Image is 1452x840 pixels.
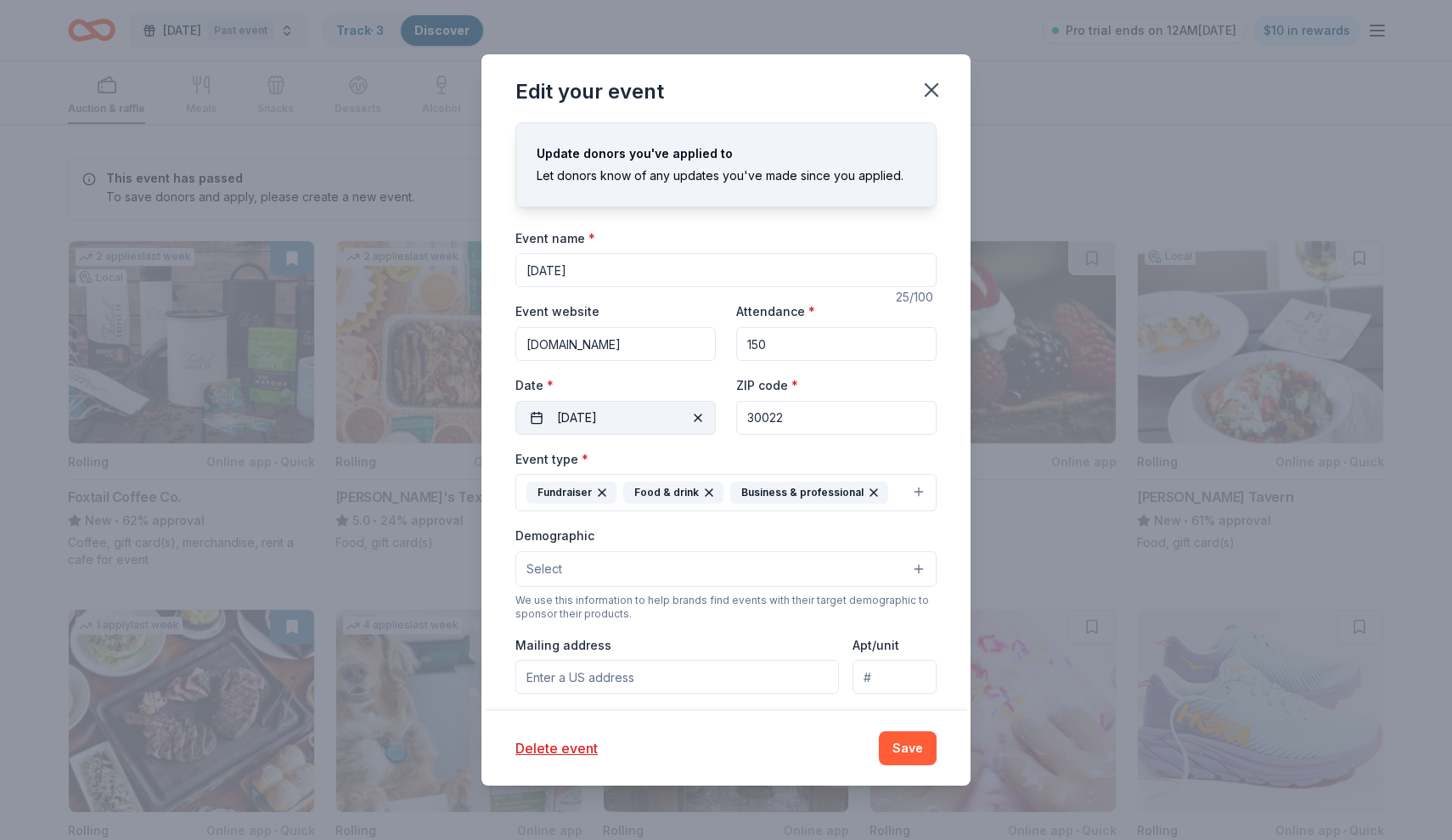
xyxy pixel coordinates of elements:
div: Edit your event [515,78,664,105]
button: [DATE] [515,401,716,435]
div: Food & drink [623,482,723,504]
div: Fundraiser [526,482,616,504]
input: # [853,660,937,694]
label: Date [515,377,716,394]
span: Select [526,559,562,579]
label: Mailing address [515,637,611,654]
label: Description [515,708,583,724]
input: 20 [736,327,937,361]
div: 25 /100 [896,287,937,307]
input: 12345 (U.S. only) [736,401,937,435]
label: Event type [515,451,588,468]
input: https://www... [515,327,716,361]
input: Enter a US address [515,660,839,694]
div: Let donors know of any updates you've made since you applied. [537,166,915,186]
button: Save [879,731,937,765]
button: Select [515,551,937,587]
button: FundraiserFood & drinkBusiness & professional [515,474,937,511]
div: Business & professional [730,482,888,504]
button: Delete event [515,738,598,758]
label: Event name [515,230,595,247]
label: Attendance [736,303,815,320]
input: Spring Fundraiser [515,253,937,287]
label: Demographic [515,527,594,544]
label: Apt/unit [853,637,899,654]
div: We use this information to help brands find events with their target demographic to sponsor their... [515,594,937,621]
label: ZIP code [736,377,798,394]
div: Update donors you've applied to [537,144,915,164]
label: Event website [515,303,599,320]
